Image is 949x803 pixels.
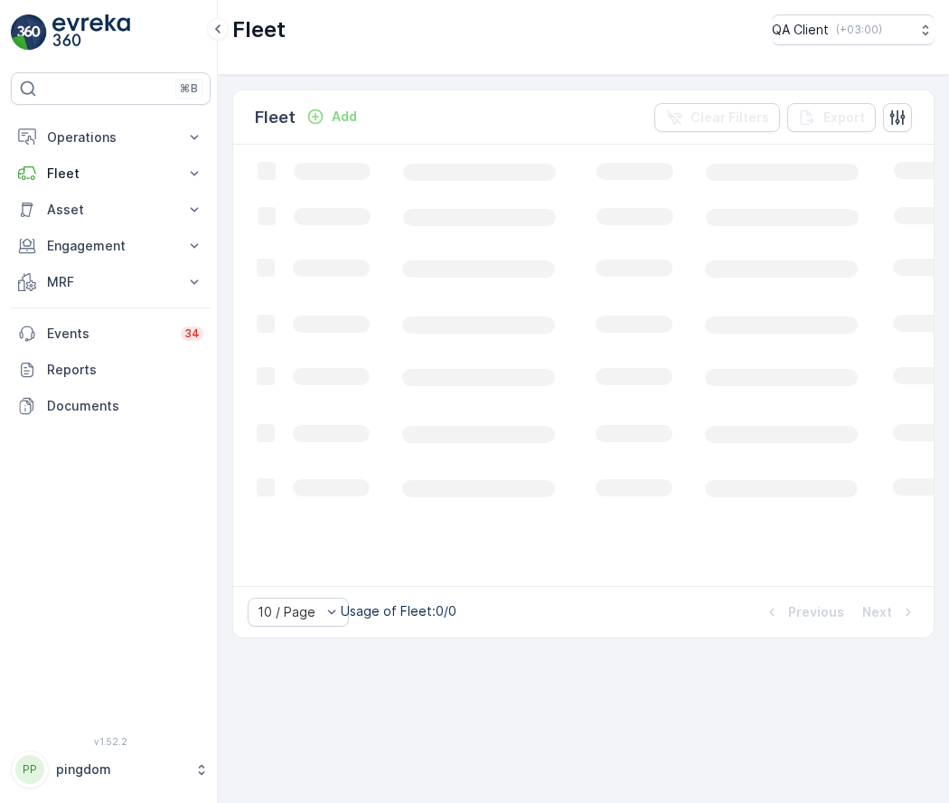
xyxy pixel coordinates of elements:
[11,264,211,300] button: MRF
[332,108,357,126] p: Add
[47,237,174,255] p: Engagement
[788,603,844,621] p: Previous
[11,228,211,264] button: Engagement
[860,601,919,623] button: Next
[761,601,846,623] button: Previous
[15,755,44,784] div: PP
[836,23,882,37] p: ( +03:00 )
[11,736,211,747] span: v 1.52.2
[47,273,174,291] p: MRF
[772,14,935,45] button: QA Client(+03:00)
[56,760,185,779] p: pingdom
[232,15,286,44] p: Fleet
[11,751,211,789] button: PPpingdom
[255,105,296,130] p: Fleet
[47,397,203,415] p: Documents
[654,103,780,132] button: Clear Filters
[52,14,130,51] img: logo_light-DOdMpM7g.png
[180,81,198,96] p: ⌘B
[691,109,769,127] p: Clear Filters
[787,103,876,132] button: Export
[299,106,364,128] button: Add
[47,361,203,379] p: Reports
[11,316,211,352] a: Events34
[11,388,211,424] a: Documents
[772,21,829,39] p: QA Client
[184,326,200,341] p: 34
[11,156,211,192] button: Fleet
[11,14,47,51] img: logo
[862,603,892,621] p: Next
[11,119,211,156] button: Operations
[11,352,211,388] a: Reports
[823,109,865,127] p: Export
[11,192,211,228] button: Asset
[47,325,170,343] p: Events
[47,128,174,146] p: Operations
[47,201,174,219] p: Asset
[47,165,174,183] p: Fleet
[341,602,456,620] p: Usage of Fleet : 0/0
